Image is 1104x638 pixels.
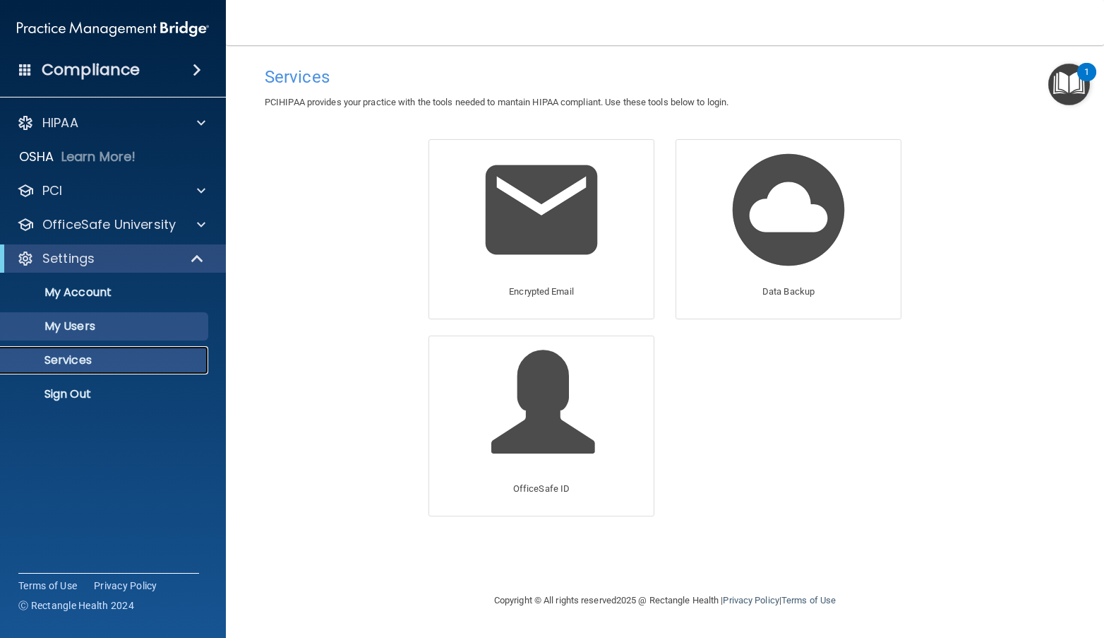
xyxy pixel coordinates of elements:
button: Open Resource Center, 1 new notification [1048,64,1090,105]
p: OfficeSafe University [42,216,176,233]
p: Encrypted Email [509,283,574,300]
p: Sign Out [9,387,202,401]
p: My Users [9,319,202,333]
h4: Compliance [42,60,140,80]
a: Terms of Use [18,579,77,593]
a: Settings [17,250,205,267]
span: PCIHIPAA provides your practice with the tools needed to mantain HIPAA compliant. Use these tools... [265,97,728,107]
p: HIPAA [42,114,78,131]
img: PMB logo [17,15,209,43]
a: Encrypted Email Encrypted Email [428,139,654,319]
a: Privacy Policy [94,579,157,593]
p: Services [9,353,202,367]
div: 1 [1084,72,1089,90]
a: Data Backup Data Backup [676,139,901,319]
p: OSHA [19,148,54,165]
h4: Services [265,68,1065,86]
p: My Account [9,285,202,300]
a: PCI [17,182,205,199]
iframe: Drift Widget Chat Controller [860,538,1087,594]
a: HIPAA [17,114,205,131]
img: Data Backup [721,143,856,277]
p: Data Backup [762,283,815,300]
a: OfficeSafe University [17,216,205,233]
p: Settings [42,250,95,267]
p: OfficeSafe ID [513,480,570,497]
img: Encrypted Email [474,143,608,277]
a: Terms of Use [781,595,836,605]
div: Copyright © All rights reserved 2025 @ Rectangle Health | | [407,578,923,623]
p: Learn More! [61,148,136,165]
p: PCI [42,182,62,199]
a: Privacy Policy [723,595,779,605]
a: OfficeSafe ID [428,336,654,516]
span: Ⓒ Rectangle Health 2024 [18,598,134,613]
